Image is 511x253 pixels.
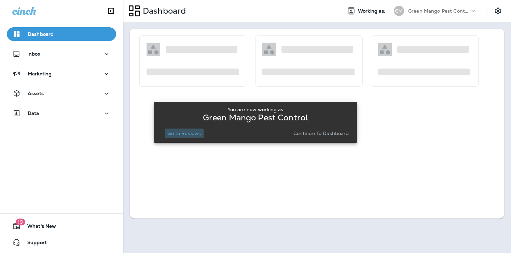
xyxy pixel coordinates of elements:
[7,87,116,100] button: Assets
[7,106,116,120] button: Data
[291,129,352,138] button: Continue to Dashboard
[7,67,116,80] button: Marketing
[7,219,116,233] button: 19What's New
[492,5,504,17] button: Settings
[28,91,44,96] p: Assets
[28,31,54,37] p: Dashboard
[203,115,308,120] p: Green Mango Pest Control
[28,110,39,116] p: Data
[227,107,283,112] p: You are now working as
[16,219,25,225] span: 19
[7,236,116,249] button: Support
[20,240,47,248] span: Support
[165,129,204,138] button: Go to Reviews
[27,51,40,57] p: Inbox
[7,27,116,41] button: Dashboard
[7,47,116,61] button: Inbox
[101,4,121,18] button: Collapse Sidebar
[408,8,470,14] p: Green Mango Pest Control
[167,131,201,136] p: Go to Reviews
[293,131,349,136] p: Continue to Dashboard
[20,223,56,232] span: What's New
[394,6,404,16] div: GM
[358,8,387,14] span: Working as:
[140,6,186,16] p: Dashboard
[28,71,52,76] p: Marketing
